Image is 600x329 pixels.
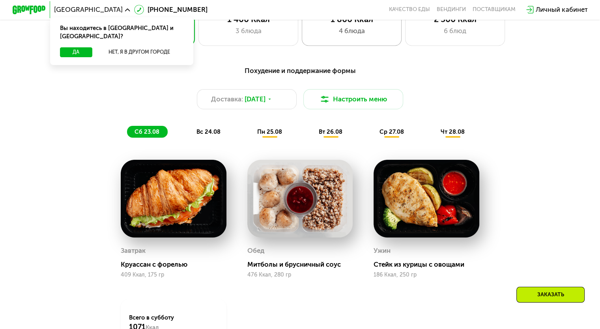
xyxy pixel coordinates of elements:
[536,5,587,15] div: Личный кабинет
[441,128,465,135] span: чт 28.08
[54,6,123,13] span: [GEOGRAPHIC_DATA]
[121,245,146,257] div: Завтрак
[134,5,207,15] a: [PHONE_NUMBER]
[207,26,290,36] div: 3 блюда
[379,128,404,135] span: ср 27.08
[60,47,92,57] button: Да
[374,272,479,278] div: 186 Ккал, 250 гр
[516,287,585,303] div: Заказать
[437,6,466,13] a: Вендинги
[95,47,183,57] button: Нет, я в другом городе
[473,6,516,13] div: поставщикам
[121,272,226,278] div: 409 Ккал, 175 гр
[245,94,265,104] span: [DATE]
[247,272,353,278] div: 476 Ккал, 280 гр
[310,26,393,36] div: 4 блюда
[389,6,430,13] a: Качество еды
[247,260,359,269] div: Митболы и брусничный соус
[135,128,159,135] span: сб 23.08
[257,128,282,135] span: пн 25.08
[50,17,193,47] div: Вы находитесь в [GEOGRAPHIC_DATA] и [GEOGRAPHIC_DATA]?
[303,89,404,109] button: Настроить меню
[374,245,391,257] div: Ужин
[374,260,486,269] div: Стейк из курицы с овощами
[121,260,233,269] div: Круассан с форелью
[53,65,547,76] div: Похудение и поддержание формы
[414,26,496,36] div: 6 блюд
[319,128,342,135] span: вт 26.08
[196,128,220,135] span: вс 24.08
[211,94,243,104] span: Доставка:
[247,245,264,257] div: Обед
